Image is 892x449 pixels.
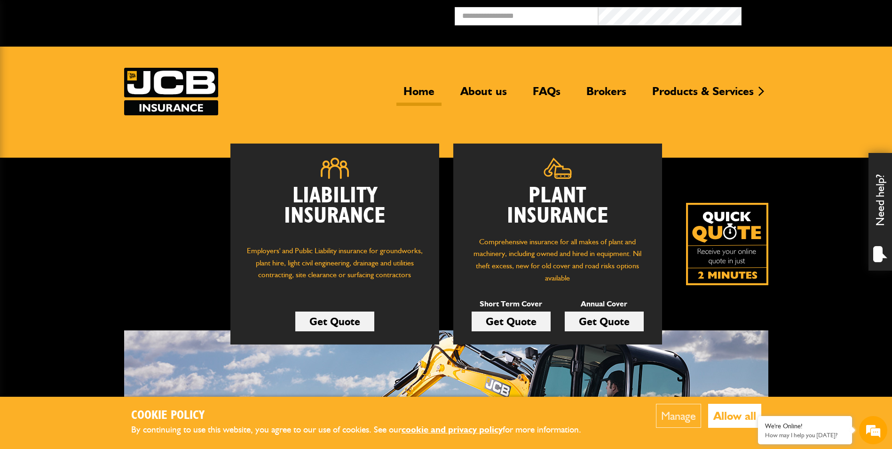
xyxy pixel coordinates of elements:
div: Need help? [868,153,892,271]
a: About us [453,84,514,106]
a: Get Quote [472,312,551,331]
h2: Liability Insurance [245,186,425,236]
button: Allow all [708,404,761,428]
h2: Cookie Policy [131,409,597,423]
a: Home [396,84,442,106]
button: Broker Login [742,7,885,22]
a: Products & Services [645,84,761,106]
p: By continuing to use this website, you agree to our use of cookies. See our for more information. [131,423,597,437]
p: Comprehensive insurance for all makes of plant and machinery, including owned and hired in equipm... [467,236,648,284]
div: We're Online! [765,422,845,430]
a: Brokers [579,84,633,106]
h2: Plant Insurance [467,186,648,226]
img: JCB Insurance Services logo [124,68,218,115]
a: Get your insurance quote isn just 2-minutes [686,203,768,285]
button: Manage [656,404,701,428]
p: Annual Cover [565,298,644,310]
img: Quick Quote [686,203,768,285]
p: How may I help you today? [765,432,845,439]
a: Get Quote [295,312,374,331]
a: FAQs [526,84,568,106]
a: Get Quote [565,312,644,331]
a: JCB Insurance Services [124,68,218,115]
p: Employers' and Public Liability insurance for groundworks, plant hire, light civil engineering, d... [245,245,425,290]
a: cookie and privacy policy [402,424,503,435]
p: Short Term Cover [472,298,551,310]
